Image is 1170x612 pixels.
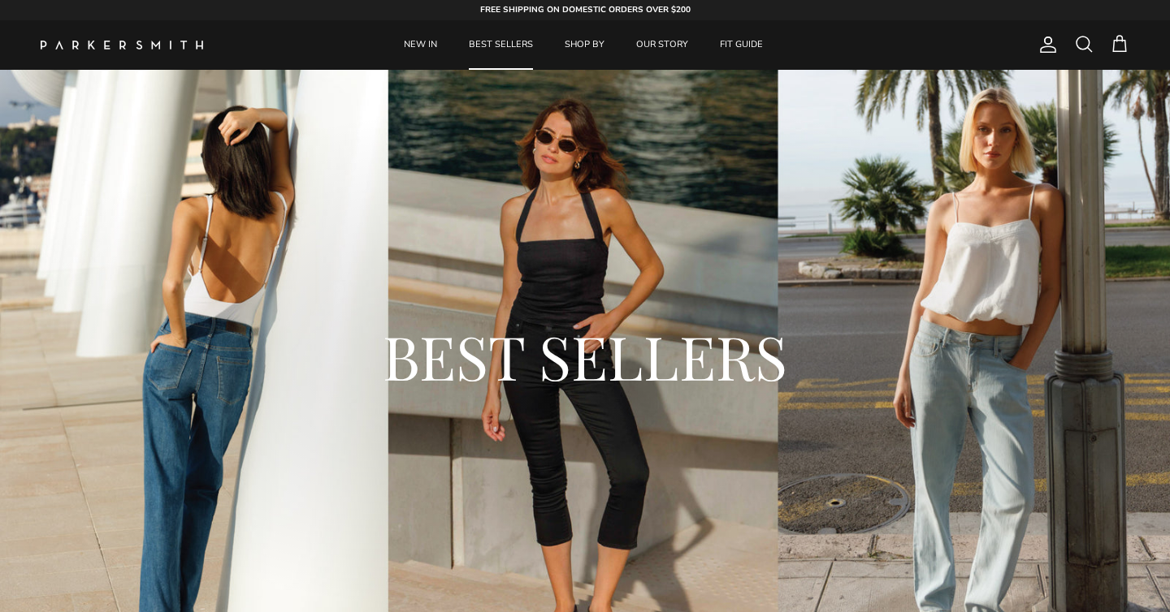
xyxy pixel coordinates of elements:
[454,20,548,70] a: BEST SELLERS
[389,20,452,70] a: NEW IN
[242,20,925,70] div: Primary
[1032,35,1058,54] a: Account
[550,20,619,70] a: SHOP BY
[705,20,778,70] a: FIT GUIDE
[622,20,703,70] a: OUR STORY
[41,41,203,50] img: Parker Smith
[134,317,1036,395] h2: BEST SELLERS
[480,4,691,15] strong: FREE SHIPPING ON DOMESTIC ORDERS OVER $200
